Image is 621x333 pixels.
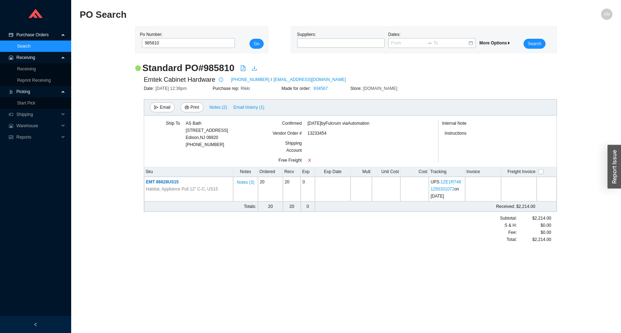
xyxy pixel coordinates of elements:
[249,39,264,49] button: Go
[240,65,246,72] a: file-pdf
[307,120,369,127] span: [DATE] by Fulcrum
[391,39,426,47] input: From
[209,103,227,108] button: Notes (2)
[215,75,225,85] button: info-circle
[236,178,254,183] button: Notes (3)
[307,130,421,140] div: 13233454
[212,86,241,91] span: Purchase rep:
[285,179,289,184] span: 20
[146,186,218,193] span: Habitat, Appliance Pull 12" C-C, US15
[140,31,233,49] div: Po Number:
[295,31,386,49] div: Suppliers:
[217,77,225,82] span: info-circle
[16,29,59,41] span: Purchase Orders
[273,76,346,83] a: [EMAIL_ADDRESS][DOMAIN_NAME]
[400,167,429,177] th: Cost
[517,236,551,243] div: $2,214.00
[479,41,511,45] span: More Options
[427,41,432,45] span: to
[16,109,59,120] span: Shipping
[233,102,265,112] button: Email history (1)
[283,202,301,212] td: 20
[505,222,517,229] span: S & H:
[283,167,301,177] th: Recv
[307,158,312,162] span: close
[240,65,246,71] span: file-pdf
[154,105,158,110] span: send
[190,104,199,111] span: Print
[372,167,400,177] th: Unit Cost
[500,215,517,222] span: Subtotal:
[258,167,283,177] th: Ordered
[166,121,180,126] span: Ship To
[431,179,461,199] span: UPS : on [DATE]
[16,86,59,97] span: Picking
[281,86,312,91] span: Made for order:
[301,202,315,212] td: 0
[17,78,51,83] a: Reprint Receiving
[465,167,501,177] th: Invoice
[429,167,465,177] th: Tracking
[252,65,257,71] span: download
[363,86,398,91] span: [DOMAIN_NAME]
[431,179,461,192] a: 1ZE1R7481250331072
[523,39,546,49] button: Search
[185,105,189,110] span: printer
[9,135,14,139] span: fund
[342,121,369,126] span: via Automation
[210,104,227,111] span: Notes ( 2 )
[541,229,551,236] span: $0.00
[496,204,515,209] span: Received:
[314,86,328,91] a: 934567
[282,121,302,126] span: Confirmed
[517,215,551,222] div: $2,214.00
[301,167,315,177] th: Exp
[315,167,351,177] th: Exp Date
[144,86,156,91] span: Date:
[231,76,269,83] a: [PHONE_NUMBER]
[180,102,204,112] button: printerPrint
[150,102,175,112] button: sendEmail
[258,177,283,202] td: 20
[80,9,479,21] h2: PO Search
[350,86,363,91] span: Store:
[351,202,537,212] td: $2,214.00
[16,131,59,143] span: Reports
[279,158,302,163] span: Free Freight
[233,167,258,177] th: Notes
[433,39,468,47] input: To
[271,76,272,83] span: /
[507,236,517,243] span: Total:
[301,177,315,202] td: 0
[186,120,228,148] div: [PHONE_NUMBER]
[386,31,478,49] div: Dates:
[144,74,215,85] span: Emtek Cabinet Hardware
[160,104,170,111] span: Email
[444,131,466,136] span: Instructions
[273,131,302,136] span: Vendor Order #
[9,33,14,37] span: credit-card
[507,41,511,45] span: caret-right
[17,44,31,49] a: Search
[252,65,257,72] a: download
[237,179,254,186] span: Notes ( 3 )
[508,229,517,236] span: Fee :
[442,121,467,126] span: Internal Note
[146,179,179,184] span: EMT 86628US15
[16,120,59,131] span: Warehouse
[351,167,372,177] th: Mult
[285,141,302,153] span: Shipping Account
[258,202,283,212] td: 20
[427,41,432,45] span: swap-right
[17,101,35,106] a: Start Pick
[33,322,38,327] span: left
[156,86,187,91] span: [DATE] 12:39pm
[254,40,259,47] span: Go
[604,9,610,20] span: AN
[517,222,551,229] div: $0.00
[146,168,232,175] div: Sku
[16,52,59,63] span: Receiving
[186,120,228,141] div: AS Bath [STREET_ADDRESS] Edison , NJ 08820
[241,86,250,91] span: Rikki
[233,104,264,111] span: Email history (1)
